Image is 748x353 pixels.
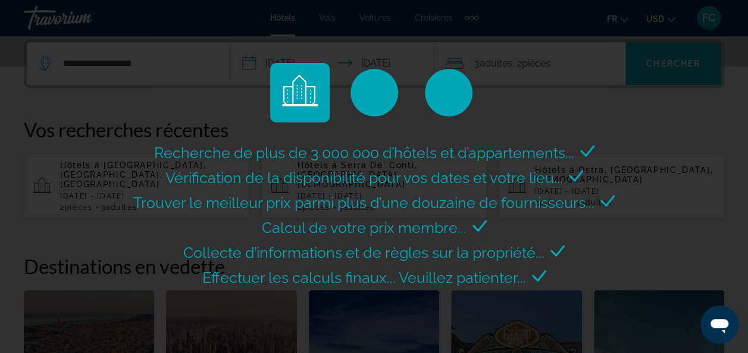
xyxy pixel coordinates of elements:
iframe: Bouton de lancement de la fenêtre de messagerie [700,305,738,343]
span: Trouver le meilleur prix parmi plus d’une douzaine de fournisseurs... [133,194,594,212]
span: Calcul de votre prix membre... [262,219,467,237]
span: Collecte d’informations et de règles sur la propriété... [183,244,544,261]
span: Effectuer les calculs finaux... Veuillez patienter... [202,269,526,286]
span: Recherche de plus de 3 000 000 d’hôtels et d’appartements... [154,144,574,162]
span: Vérification de la disponibilité pour vos dates et votre lieu... [165,169,563,187]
